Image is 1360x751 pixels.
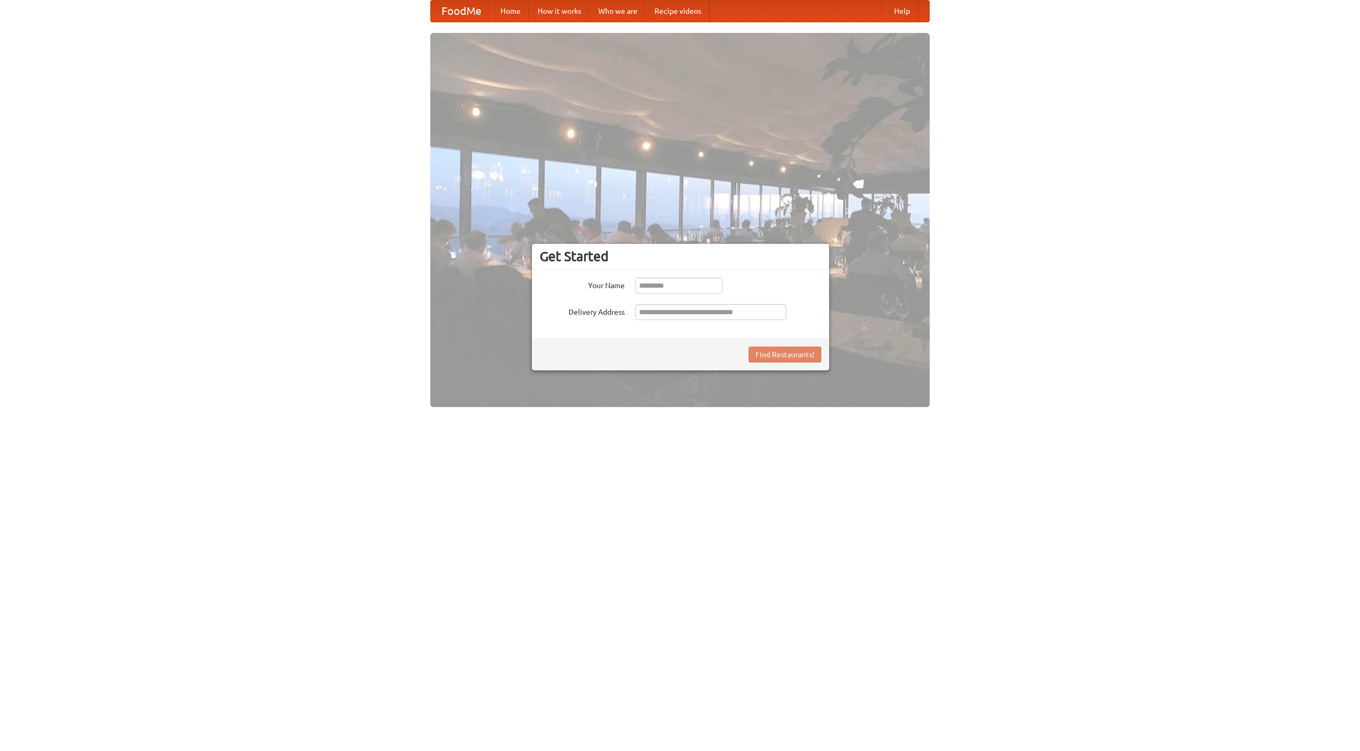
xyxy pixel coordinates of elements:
a: Home [492,1,529,22]
label: Your Name [540,278,625,291]
h3: Get Started [540,248,821,264]
a: FoodMe [431,1,492,22]
button: Find Restaurants! [749,347,821,362]
a: Who we are [590,1,646,22]
label: Delivery Address [540,304,625,317]
a: Help [886,1,919,22]
a: How it works [529,1,590,22]
a: Recipe videos [646,1,710,22]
